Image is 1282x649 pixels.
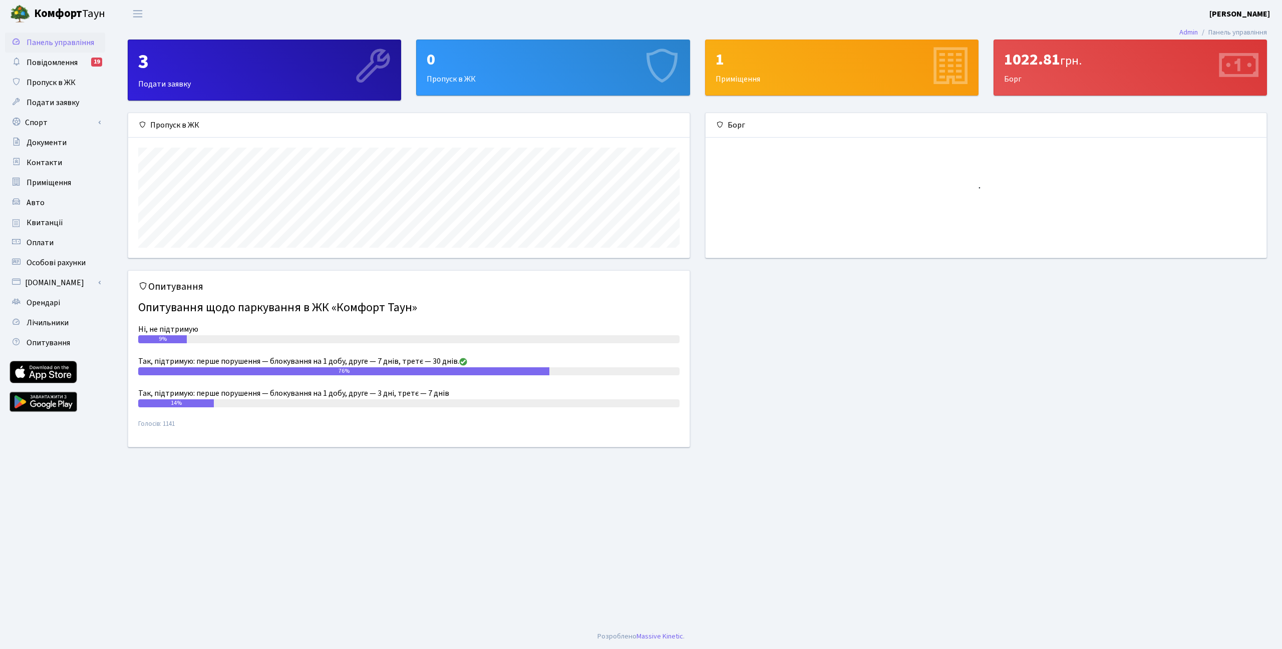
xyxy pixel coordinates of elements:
[27,137,67,148] span: Документи
[27,297,60,308] span: Орендарі
[27,97,79,108] span: Подати заявку
[5,253,105,273] a: Особові рахунки
[138,355,680,367] div: Так, підтримую: перше порушення — блокування на 1 добу, друге — 7 днів, третє — 30 днів.
[27,177,71,188] span: Приміщення
[5,53,105,73] a: Повідомлення19
[1209,8,1270,20] a: [PERSON_NAME]
[1209,9,1270,20] b: [PERSON_NAME]
[34,6,82,22] b: Комфорт
[138,281,680,293] h5: Опитування
[5,33,105,53] a: Панель управління
[138,323,680,335] div: Ні, не підтримую
[427,50,679,69] div: 0
[27,317,69,328] span: Лічильники
[5,173,105,193] a: Приміщення
[716,50,968,69] div: 1
[5,73,105,93] a: Пропуск в ЖК
[417,40,689,95] div: Пропуск в ЖК
[138,50,391,74] div: 3
[27,337,70,348] span: Опитування
[27,257,86,268] span: Особові рахунки
[128,113,690,138] div: Пропуск в ЖК
[5,113,105,133] a: Спорт
[5,293,105,313] a: Орендарі
[138,335,187,343] div: 9%
[138,367,549,375] div: 76%
[125,6,150,22] button: Переключити навігацію
[706,40,978,95] div: Приміщення
[994,40,1266,95] div: Борг
[138,399,214,407] div: 14%
[138,419,680,437] small: Голосів: 1141
[27,237,54,248] span: Оплати
[5,213,105,233] a: Квитанції
[5,133,105,153] a: Документи
[138,297,680,319] h4: Опитування щодо паркування в ЖК «Комфорт Таун»
[5,313,105,333] a: Лічильники
[416,40,690,96] a: 0Пропуск в ЖК
[705,40,979,96] a: 1Приміщення
[5,93,105,113] a: Подати заявку
[636,631,683,641] a: Massive Kinetic
[706,113,1267,138] div: Борг
[5,273,105,293] a: [DOMAIN_NAME]
[27,157,62,168] span: Контакти
[1198,27,1267,38] li: Панель управління
[5,193,105,213] a: Авто
[1164,22,1282,43] nav: breadcrumb
[91,58,102,67] div: 19
[27,57,78,68] span: Повідомлення
[597,631,685,642] div: Розроблено .
[27,197,45,208] span: Авто
[34,6,105,23] span: Таун
[27,217,63,228] span: Квитанції
[1060,52,1082,70] span: грн.
[27,77,76,88] span: Пропуск в ЖК
[5,153,105,173] a: Контакти
[1179,27,1198,38] a: Admin
[138,387,680,399] div: Так, підтримую: перше порушення — блокування на 1 добу, друге — 3 дні, третє — 7 днів
[128,40,401,101] a: 3Подати заявку
[27,37,94,48] span: Панель управління
[5,233,105,253] a: Оплати
[1004,50,1256,69] div: 1022.81
[10,4,30,24] img: logo.png
[5,333,105,353] a: Опитування
[128,40,401,100] div: Подати заявку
